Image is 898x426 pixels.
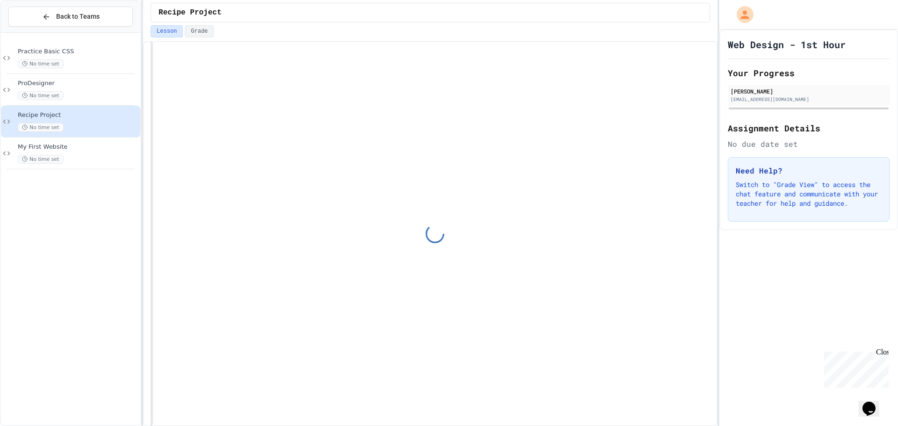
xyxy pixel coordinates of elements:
[859,389,889,417] iframe: chat widget
[56,12,100,22] span: Back to Teams
[18,48,138,56] span: Practice Basic CSS
[820,348,889,388] iframe: chat widget
[736,165,882,176] h3: Need Help?
[8,7,133,27] button: Back to Teams
[4,4,65,59] div: Chat with us now!Close
[736,180,882,208] p: Switch to "Grade View" to access the chat feature and communicate with your teacher for help and ...
[18,59,64,68] span: No time set
[151,25,183,37] button: Lesson
[731,87,887,95] div: [PERSON_NAME]
[727,4,756,25] div: My Account
[185,25,214,37] button: Grade
[18,155,64,164] span: No time set
[728,122,890,135] h2: Assignment Details
[18,143,138,151] span: My First Website
[18,79,138,87] span: ProDesigner
[728,138,890,150] div: No due date set
[159,7,221,18] span: Recipe Project
[18,91,64,100] span: No time set
[731,96,887,103] div: [EMAIL_ADDRESS][DOMAIN_NAME]
[728,38,846,51] h1: Web Design - 1st Hour
[18,123,64,132] span: No time set
[728,66,890,79] h2: Your Progress
[18,111,138,119] span: Recipe Project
